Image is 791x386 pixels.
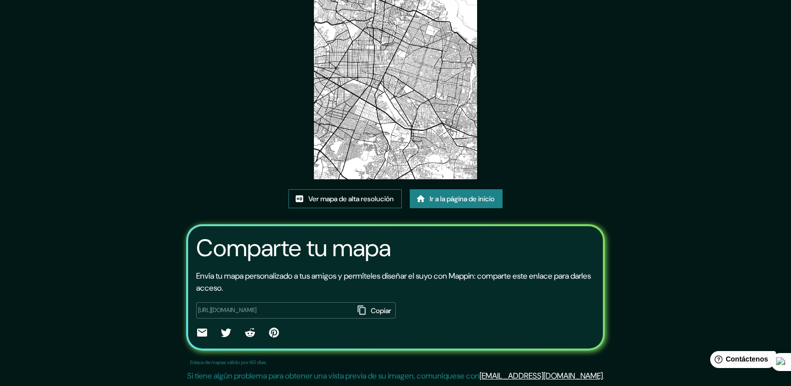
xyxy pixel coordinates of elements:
font: Envía tu mapa personalizado a tus amigos y permíteles diseñar el suyo con Mappin: comparte este e... [196,271,591,293]
a: [EMAIL_ADDRESS][DOMAIN_NAME] [480,371,603,381]
iframe: Lanzador de widgets de ayuda [702,347,780,375]
a: Ir a la página de inicio [410,189,503,208]
button: Copiar [354,302,396,319]
font: Ir a la página de inicio [430,194,495,203]
font: Copiar [371,306,391,315]
font: Enlace de mapas válido por 60 días. [190,359,267,366]
font: Si tiene algún problema para obtener una vista previa de su imagen, comuníquese con [187,371,480,381]
a: Ver mapa de alta resolución [288,189,402,208]
font: Ver mapa de alta resolución [308,194,394,203]
font: Comparte tu mapa [196,232,391,264]
font: . [603,371,604,381]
